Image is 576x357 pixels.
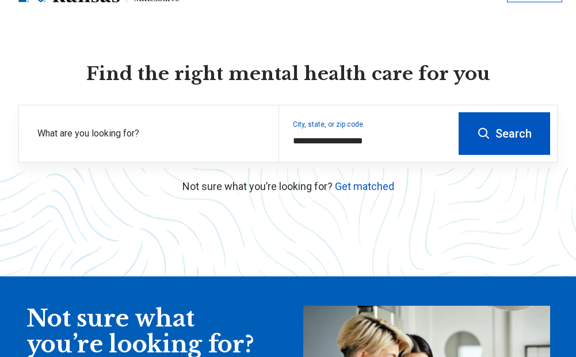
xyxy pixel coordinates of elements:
h1: Find the right mental health care for you [18,62,558,86]
label: What are you looking for? [37,127,265,140]
p: Not sure what you’re looking for? [18,178,558,194]
a: Get matched [335,180,394,192]
button: Search [459,112,550,155]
